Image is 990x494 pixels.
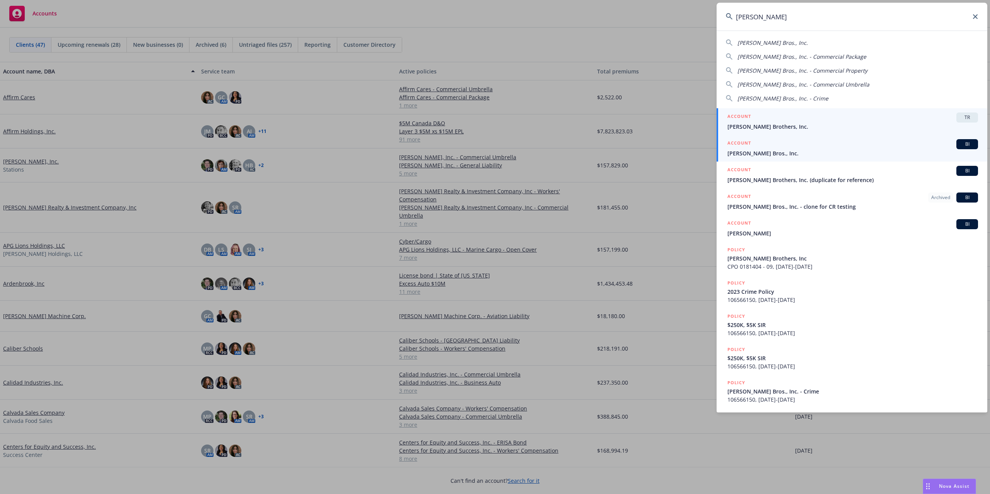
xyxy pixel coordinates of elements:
span: $250K, $5K SIR [727,321,978,329]
span: [PERSON_NAME] [727,229,978,237]
a: POLICY2023 Crime Policy106566150, [DATE]-[DATE] [717,275,987,308]
span: [PERSON_NAME] Bros., Inc. - clone for CR testing [727,203,978,211]
span: BI [959,167,975,174]
span: Archived [931,194,950,201]
span: BI [959,141,975,148]
button: Nova Assist [923,479,976,494]
a: POLICY$250K, $5K SIR106566150, [DATE]-[DATE] [717,308,987,341]
a: POLICY[PERSON_NAME] Brothers, IncCPO 0181404 - 09, [DATE]-[DATE] [717,242,987,275]
h5: POLICY [727,279,745,287]
h5: ACCOUNT [727,219,751,228]
span: Nova Assist [939,483,970,489]
h5: ACCOUNT [727,166,751,175]
h5: POLICY [727,246,745,254]
span: [PERSON_NAME] Brothers, Inc [727,254,978,262]
span: [PERSON_NAME] Bros., Inc. - Commercial Property [737,67,867,74]
span: [PERSON_NAME] Bros., Inc. - Crime [737,95,828,102]
span: [PERSON_NAME] Bros., Inc. [737,39,808,46]
h5: POLICY [727,312,745,320]
a: ACCOUNTBI[PERSON_NAME] Brothers, Inc. (duplicate for reference) [717,162,987,188]
span: TR [959,114,975,121]
div: Drag to move [923,479,933,494]
span: 2023 Crime Policy [727,288,978,296]
span: [PERSON_NAME] Bros., Inc. - Commercial Umbrella [737,81,869,88]
span: [PERSON_NAME] Brothers, Inc. (duplicate for reference) [727,176,978,184]
span: $250K, $5K SIR [727,354,978,362]
h5: POLICY [727,379,745,387]
span: [PERSON_NAME] Brothers, Inc. [727,123,978,131]
span: 106566150, [DATE]-[DATE] [727,329,978,337]
a: POLICY$250K, $5K SIR106566150, [DATE]-[DATE] [717,341,987,375]
h5: ACCOUNT [727,112,751,122]
h5: ACCOUNT [727,192,751,202]
span: BI [959,221,975,228]
span: 106566150, [DATE]-[DATE] [727,296,978,304]
a: POLICY[PERSON_NAME] Bros., Inc. - Crime106566150, [DATE]-[DATE] [717,375,987,408]
span: [PERSON_NAME] Bros., Inc. - Crime [727,387,978,395]
a: ACCOUNTBI[PERSON_NAME] Bros., Inc. [717,135,987,162]
span: [PERSON_NAME] Bros., Inc. - Commercial Package [737,53,866,60]
a: ACCOUNTArchivedBI[PERSON_NAME] Bros., Inc. - clone for CR testing [717,188,987,215]
a: ACCOUNTBI[PERSON_NAME] [717,215,987,242]
span: BI [959,194,975,201]
span: [PERSON_NAME] Bros., Inc. [727,149,978,157]
h5: POLICY [727,346,745,353]
span: 106566150, [DATE]-[DATE] [727,362,978,370]
h5: ACCOUNT [727,139,751,148]
input: Search... [717,3,987,31]
span: CPO 0181404 - 09, [DATE]-[DATE] [727,262,978,271]
span: 106566150, [DATE]-[DATE] [727,395,978,404]
a: ACCOUNTTR[PERSON_NAME] Brothers, Inc. [717,108,987,135]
